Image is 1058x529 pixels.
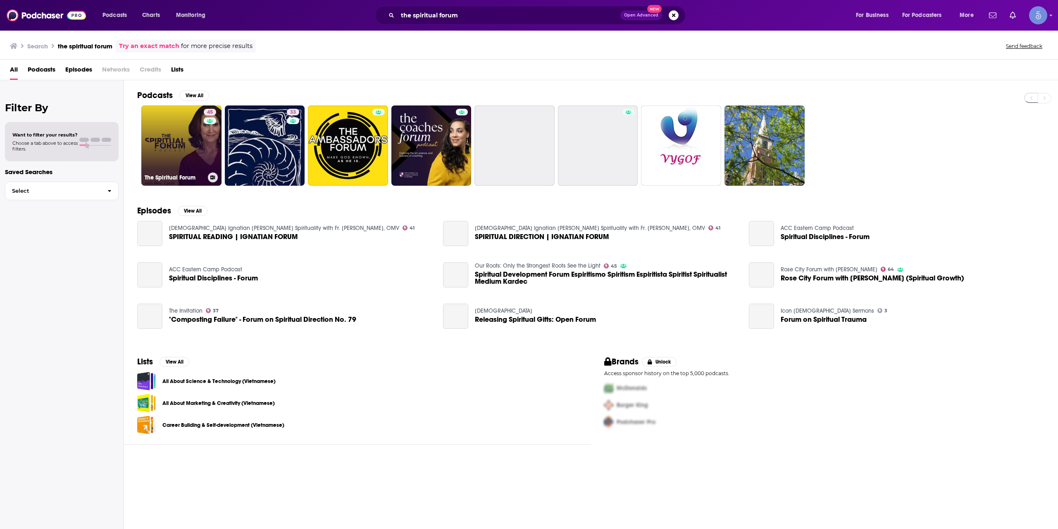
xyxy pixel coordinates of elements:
[140,63,161,80] span: Credits
[12,132,78,138] span: Want to filter your results?
[475,233,609,240] a: SPIRITUAL DIRECTION | IGNATIAN FORUM
[715,226,720,230] span: 41
[137,357,153,367] h2: Lists
[954,9,984,22] button: open menu
[137,9,165,22] a: Charts
[5,182,119,200] button: Select
[160,357,189,367] button: View All
[142,10,160,21] span: Charts
[65,63,92,80] a: Episodes
[781,316,867,323] a: Forum on Spiritual Trauma
[443,304,468,329] a: Releasing Spiritual Gifts: Open Forum
[137,372,156,390] a: All About Science & Technology (Vietnamese)
[604,357,639,367] h2: Brands
[141,105,222,186] a: 45The Spiritual Forum
[1003,43,1045,50] button: Send feedback
[781,233,870,240] span: Spiritual Disciplines - Forum
[708,225,721,230] a: 41
[443,262,468,287] a: Spiritual Development Forum Espiritismo Spiritism Espiritista Spiritist Spiritualist Medium Kardec
[162,421,284,430] a: Career Building & Self-development (Vietnamese)
[620,10,662,20] button: Open AdvancedNew
[601,380,617,397] img: First Pro Logo
[781,275,964,282] a: Rose City Forum with Timothy Moore (Spiritual Growth)
[58,42,112,50] h3: the spiritual forum
[162,377,276,386] a: All About Science & Technology (Vietnamese)
[7,7,86,23] img: Podchaser - Follow, Share and Rate Podcasts
[137,262,162,287] a: Spiritual Disciplines - Forum
[611,264,617,268] span: 45
[617,419,655,426] span: Podchaser Pro
[781,225,854,232] a: ACC Eastern Camp Podcast
[443,221,468,246] a: SPIRITUAL DIRECTION | IGNATIAN FORUM
[170,9,216,22] button: open menu
[137,304,162,329] a: "Composting Failure" - Forum on Spiritual Direction No. 79
[10,63,18,80] span: All
[897,9,954,22] button: open menu
[601,414,617,431] img: Third Pro Logo
[169,307,203,314] a: The Invitation
[102,63,130,80] span: Networks
[290,108,296,117] span: 33
[137,416,156,434] a: Career Building & Self-development (Vietnamese)
[617,402,648,409] span: Burger King
[169,233,298,240] a: SPIRITUAL READING | IGNATIAN FORUM
[169,275,258,282] a: Spiritual Disciplines - Forum
[137,90,173,101] h2: Podcasts
[902,10,942,21] span: For Podcasters
[137,206,171,216] h2: Episodes
[1029,6,1047,24] button: Show profile menu
[181,41,253,51] span: for more precise results
[850,9,899,22] button: open menu
[1029,6,1047,24] span: Logged in as Spiral5-G1
[5,188,101,194] span: Select
[5,102,119,114] h2: Filter By
[171,63,183,80] a: Lists
[28,63,55,80] a: Podcasts
[884,309,887,313] span: 3
[162,399,275,408] a: All About Marketing & Creativity (Vietnamese)
[137,357,189,367] a: ListsView All
[642,357,677,367] button: Unlock
[137,394,156,412] a: All About Marketing & Creativity (Vietnamese)
[137,206,207,216] a: EpisodesView All
[137,90,209,101] a: PodcastsView All
[97,9,138,22] button: open menu
[960,10,974,21] span: More
[178,206,207,216] button: View All
[403,225,415,230] a: 41
[169,316,356,323] span: "Composting Failure" - Forum on Spiritual Direction No. 79
[206,308,219,313] a: 37
[383,6,693,25] div: Search podcasts, credits, & more...
[12,140,78,152] span: Choose a tab above to access filters.
[601,397,617,414] img: Second Pro Logo
[475,271,739,285] a: Spiritual Development Forum Espiritismo Spiritism Espiritista Spiritist Spiritualist Medium Kardec
[179,91,209,101] button: View All
[287,109,299,115] a: 33
[604,370,1045,376] p: Access sponsor history on the top 5,000 podcasts.
[475,316,596,323] a: Releasing Spiritual Gifts: Open Forum
[102,10,127,21] span: Podcasts
[1006,8,1019,22] a: Show notifications dropdown
[119,41,179,51] a: Try an exact match
[749,262,774,287] a: Rose City Forum with Timothy Moore (Spiritual Growth)
[617,385,647,392] span: McDonalds
[986,8,1000,22] a: Show notifications dropdown
[213,309,219,313] span: 37
[475,262,600,269] a: Our Roots: Only the Strongest Roots See the Light
[749,221,774,246] a: Spiritual Disciplines - Forum
[881,267,894,272] a: 64
[207,108,213,117] span: 45
[624,13,658,17] span: Open Advanced
[204,109,216,115] a: 45
[781,307,874,314] a: Icon Church Sermons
